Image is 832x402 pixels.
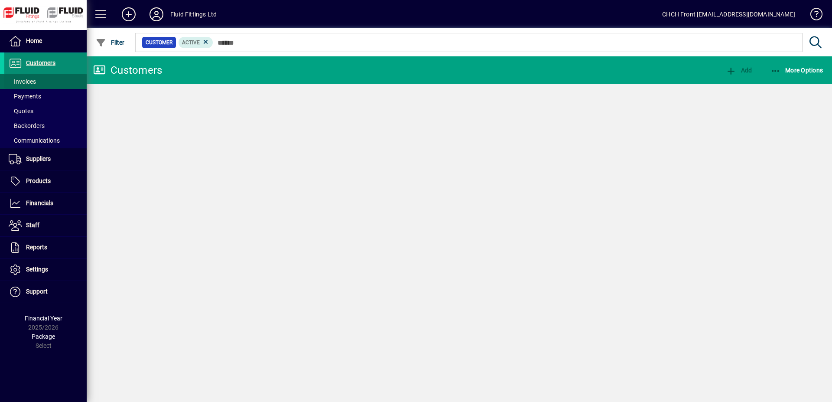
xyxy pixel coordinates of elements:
[770,67,823,74] span: More Options
[9,78,36,85] span: Invoices
[143,7,170,22] button: Profile
[4,170,87,192] a: Products
[4,237,87,258] a: Reports
[662,7,795,21] div: CHCH Front [EMAIL_ADDRESS][DOMAIN_NAME]
[4,104,87,118] a: Quotes
[9,108,33,114] span: Quotes
[26,244,47,251] span: Reports
[94,35,127,50] button: Filter
[804,2,821,30] a: Knowledge Base
[26,288,48,295] span: Support
[26,59,55,66] span: Customers
[32,333,55,340] span: Package
[4,215,87,236] a: Staff
[26,266,48,273] span: Settings
[25,315,62,322] span: Financial Year
[26,222,39,229] span: Staff
[9,93,41,100] span: Payments
[26,177,51,184] span: Products
[4,118,87,133] a: Backorders
[96,39,125,46] span: Filter
[93,63,162,77] div: Customers
[4,193,87,214] a: Financials
[726,67,752,74] span: Add
[4,74,87,89] a: Invoices
[26,199,53,206] span: Financials
[170,7,217,21] div: Fluid Fittings Ltd
[9,137,60,144] span: Communications
[4,148,87,170] a: Suppliers
[4,89,87,104] a: Payments
[4,259,87,281] a: Settings
[179,37,213,48] mat-chip: Activation Status: Active
[4,281,87,303] a: Support
[26,155,51,162] span: Suppliers
[182,39,200,46] span: Active
[4,30,87,52] a: Home
[768,62,825,78] button: More Options
[9,122,45,129] span: Backorders
[26,37,42,44] span: Home
[4,133,87,148] a: Communications
[115,7,143,22] button: Add
[146,38,172,47] span: Customer
[724,62,754,78] button: Add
